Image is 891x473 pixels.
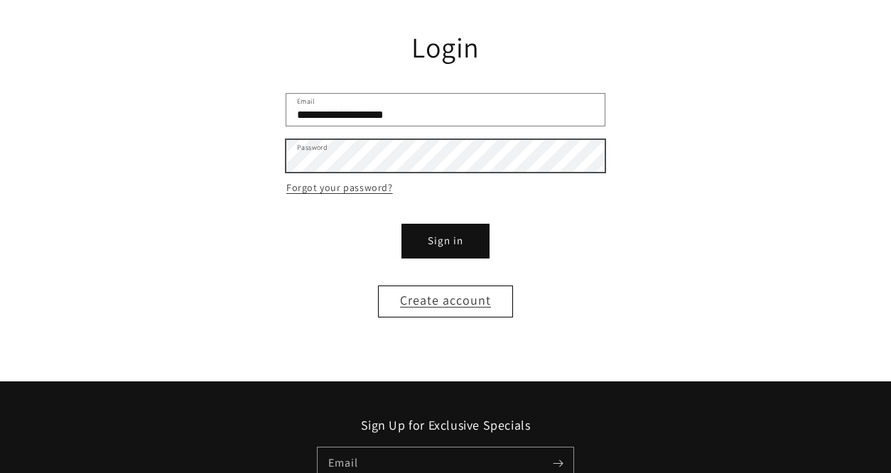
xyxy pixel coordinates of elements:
[36,417,855,433] h2: Sign Up for Exclusive Specials
[378,286,513,317] a: Create account
[403,225,488,257] button: Sign in
[286,28,605,65] h1: Login
[286,179,393,197] a: Forgot your password?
